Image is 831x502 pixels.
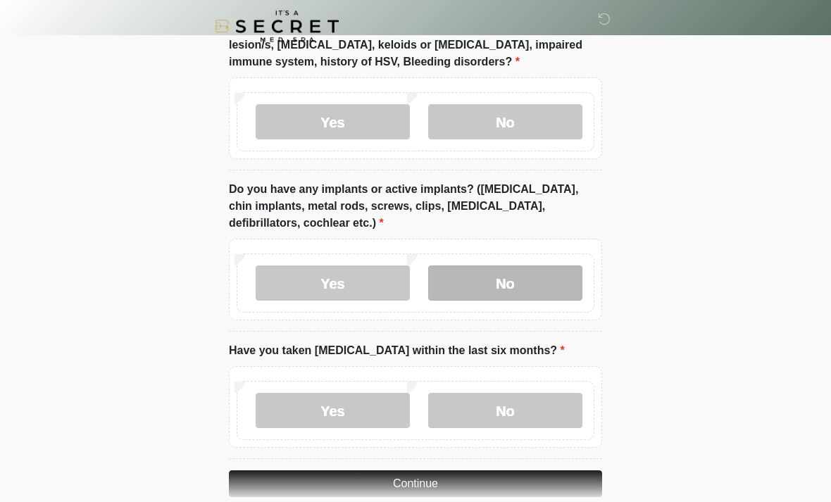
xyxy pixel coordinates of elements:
label: No [428,105,582,140]
label: Yes [256,266,410,301]
label: Yes [256,105,410,140]
label: Yes [256,394,410,429]
img: It's A Secret Med Spa Logo [215,11,339,42]
label: No [428,394,582,429]
label: No [428,266,582,301]
button: Continue [229,471,602,498]
label: Do you have any implants or active implants? ([MEDICAL_DATA], chin implants, metal rods, screws, ... [229,182,602,232]
label: Have you taken [MEDICAL_DATA] within the last six months? [229,343,565,360]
